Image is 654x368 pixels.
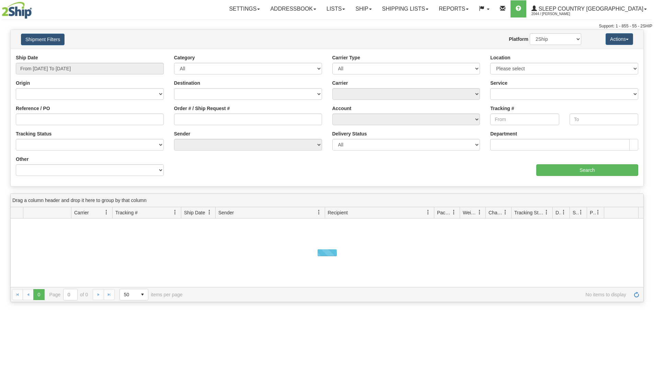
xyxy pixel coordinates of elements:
[434,0,474,17] a: Reports
[377,0,434,17] a: Shipping lists
[422,206,434,218] a: Recipient filter column settings
[575,206,587,218] a: Shipment Issues filter column settings
[16,130,51,137] label: Tracking Status
[321,0,350,17] a: Lists
[350,0,377,17] a: Ship
[224,0,265,17] a: Settings
[174,80,200,86] label: Destination
[490,105,514,112] label: Tracking #
[119,289,148,300] span: Page sizes drop down
[638,149,653,219] iframe: chat widget
[101,206,112,218] a: Carrier filter column settings
[332,80,348,86] label: Carrier
[536,164,638,176] input: Search
[16,105,50,112] label: Reference / PO
[531,11,583,17] span: 2044 / [PERSON_NAME]
[573,209,578,216] span: Shipment Issues
[16,80,30,86] label: Origin
[555,209,561,216] span: Delivery Status
[590,209,596,216] span: Pickup Status
[558,206,570,218] a: Delivery Status filter column settings
[474,206,485,218] a: Weight filter column settings
[313,206,325,218] a: Sender filter column settings
[463,209,477,216] span: Weight
[137,289,148,300] span: select
[33,289,44,300] span: Page 0
[11,194,643,207] div: grid grouping header
[174,105,230,112] label: Order # / Ship Request #
[328,209,348,216] span: Recipient
[174,130,190,137] label: Sender
[21,34,65,45] button: Shipment Filters
[332,130,367,137] label: Delivery Status
[16,156,28,163] label: Other
[119,289,183,300] span: items per page
[2,23,652,29] div: Support: 1 - 855 - 55 - 2SHIP
[437,209,451,216] span: Packages
[448,206,460,218] a: Packages filter column settings
[218,209,234,216] span: Sender
[184,209,205,216] span: Ship Date
[332,105,352,112] label: Account
[490,114,559,125] input: From
[49,289,88,300] span: Page of 0
[509,36,528,43] label: Platform
[204,206,215,218] a: Ship Date filter column settings
[592,206,604,218] a: Pickup Status filter column settings
[606,33,633,45] button: Actions
[265,0,321,17] a: Addressbook
[490,54,510,61] label: Location
[490,130,517,137] label: Department
[526,0,652,17] a: Sleep Country [GEOGRAPHIC_DATA] 2044 / [PERSON_NAME]
[192,292,626,297] span: No items to display
[541,206,552,218] a: Tracking Status filter column settings
[489,209,503,216] span: Charge
[124,291,133,298] span: 50
[74,209,89,216] span: Carrier
[490,80,507,86] label: Service
[631,289,642,300] a: Refresh
[169,206,181,218] a: Tracking # filter column settings
[514,209,544,216] span: Tracking Status
[500,206,511,218] a: Charge filter column settings
[332,54,360,61] label: Carrier Type
[570,114,638,125] input: To
[16,54,38,61] label: Ship Date
[537,6,643,12] span: Sleep Country [GEOGRAPHIC_DATA]
[115,209,138,216] span: Tracking #
[2,2,32,19] img: logo2044.jpg
[174,54,195,61] label: Category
